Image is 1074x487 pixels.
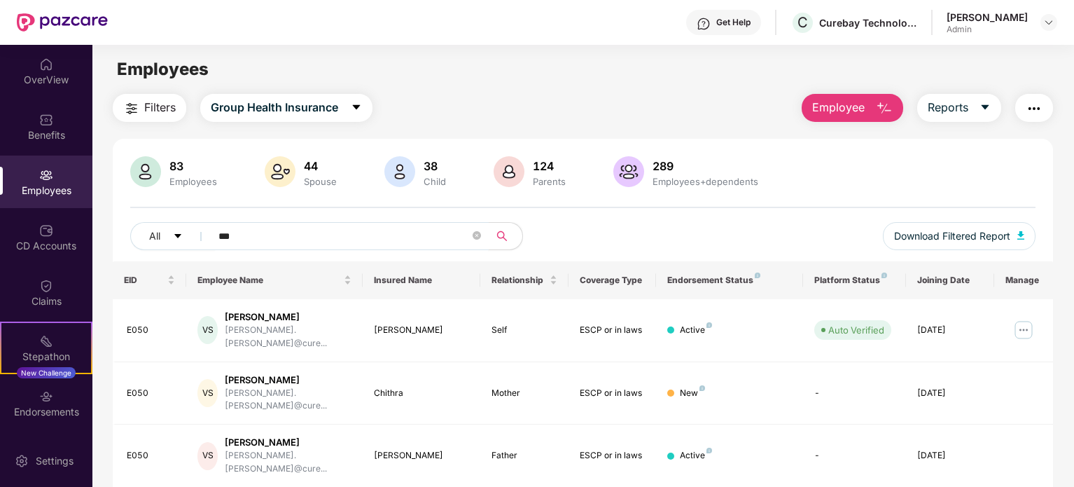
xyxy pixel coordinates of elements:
img: svg+xml;base64,PHN2ZyBpZD0iSGVscC0zMngzMiIgeG1sbnM9Imh0dHA6Ly93d3cudzMub3JnLzIwMDAvc3ZnIiB3aWR0aD... [697,17,711,31]
span: search [488,231,515,242]
span: Employee [812,99,865,116]
button: Filters [113,94,186,122]
img: svg+xml;base64,PHN2ZyB4bWxucz0iaHR0cDovL3d3dy53My5vcmcvMjAwMC9zdmciIHdpZHRoPSI4IiBoZWlnaHQ9IjgiIH... [706,448,712,453]
div: [DATE] [917,324,983,337]
img: svg+xml;base64,PHN2ZyB4bWxucz0iaHR0cDovL3d3dy53My5vcmcvMjAwMC9zdmciIHdpZHRoPSIyNCIgaGVpZ2h0PSIyNC... [123,100,140,117]
th: EID [113,261,186,299]
div: ESCP or in laws [580,324,646,337]
span: caret-down [173,231,183,242]
img: svg+xml;base64,PHN2ZyB4bWxucz0iaHR0cDovL3d3dy53My5vcmcvMjAwMC9zdmciIHdpZHRoPSIyMSIgaGVpZ2h0PSIyMC... [39,334,53,348]
button: Allcaret-down [130,222,216,250]
div: [PERSON_NAME].[PERSON_NAME]@cure... [225,387,351,413]
div: Admin [947,24,1028,35]
div: VS [197,442,218,470]
div: [DATE] [917,387,983,400]
th: Coverage Type [569,261,657,299]
th: Relationship [480,261,569,299]
span: Download Filtered Report [894,228,1010,244]
div: Auto Verified [828,323,884,337]
div: 44 [301,159,340,173]
th: Insured Name [363,261,480,299]
div: Parents [530,176,569,187]
span: Employees [117,59,209,79]
div: [PERSON_NAME] [225,436,351,449]
div: Mother [491,387,557,400]
div: [PERSON_NAME] [947,11,1028,24]
div: Father [491,449,557,462]
div: ESCP or in laws [580,449,646,462]
img: svg+xml;base64,PHN2ZyB4bWxucz0iaHR0cDovL3d3dy53My5vcmcvMjAwMC9zdmciIHhtbG5zOnhsaW5rPSJodHRwOi8vd3... [876,100,893,117]
div: Chithra [374,387,469,400]
div: Spouse [301,176,340,187]
span: Relationship [491,275,547,286]
div: Get Help [716,17,751,28]
span: Reports [928,99,968,116]
img: svg+xml;base64,PHN2ZyBpZD0iQ2xhaW0iIHhtbG5zPSJodHRwOi8vd3d3LnczLm9yZy8yMDAwL3N2ZyIgd2lkdGg9IjIwIi... [39,279,53,293]
div: Child [421,176,449,187]
div: ESCP or in laws [580,387,646,400]
span: C [797,14,808,31]
div: [PERSON_NAME] [374,324,469,337]
div: [PERSON_NAME] [225,310,351,324]
div: Curebay Technologies pvt ltd [819,16,917,29]
div: 38 [421,159,449,173]
span: caret-down [979,102,991,114]
th: Manage [994,261,1053,299]
div: [DATE] [917,449,983,462]
button: Group Health Insurancecaret-down [200,94,372,122]
div: 289 [650,159,761,173]
img: svg+xml;base64,PHN2ZyB4bWxucz0iaHR0cDovL3d3dy53My5vcmcvMjAwMC9zdmciIHdpZHRoPSI4IiBoZWlnaHQ9IjgiIH... [699,385,705,391]
div: [PERSON_NAME].[PERSON_NAME]@cure... [225,449,351,476]
button: Employee [802,94,903,122]
div: [PERSON_NAME].[PERSON_NAME]@cure... [225,324,351,350]
span: Employee Name [197,275,341,286]
th: Joining Date [906,261,994,299]
img: svg+xml;base64,PHN2ZyBpZD0iQmVuZWZpdHMiIHhtbG5zPSJodHRwOi8vd3d3LnczLm9yZy8yMDAwL3N2ZyIgd2lkdGg9Ij... [39,113,53,127]
button: search [488,222,523,250]
img: manageButton [1012,319,1035,341]
div: Stepathon [1,350,91,364]
img: svg+xml;base64,PHN2ZyB4bWxucz0iaHR0cDovL3d3dy53My5vcmcvMjAwMC9zdmciIHdpZHRoPSI4IiBoZWlnaHQ9IjgiIH... [706,322,712,328]
th: Employee Name [186,261,363,299]
div: Active [680,324,712,337]
img: svg+xml;base64,PHN2ZyBpZD0iRHJvcGRvd24tMzJ4MzIiIHhtbG5zPSJodHRwOi8vd3d3LnczLm9yZy8yMDAwL3N2ZyIgd2... [1043,17,1054,28]
img: svg+xml;base64,PHN2ZyB4bWxucz0iaHR0cDovL3d3dy53My5vcmcvMjAwMC9zdmciIHhtbG5zOnhsaW5rPSJodHRwOi8vd3... [384,156,415,187]
img: svg+xml;base64,PHN2ZyB4bWxucz0iaHR0cDovL3d3dy53My5vcmcvMjAwMC9zdmciIHdpZHRoPSI4IiBoZWlnaHQ9IjgiIH... [755,273,760,278]
div: 83 [167,159,220,173]
div: 124 [530,159,569,173]
button: Reportscaret-down [917,94,1001,122]
img: svg+xml;base64,PHN2ZyB4bWxucz0iaHR0cDovL3d3dy53My5vcmcvMjAwMC9zdmciIHdpZHRoPSIyNCIgaGVpZ2h0PSIyNC... [1026,100,1042,117]
div: E050 [127,449,175,462]
img: svg+xml;base64,PHN2ZyB4bWxucz0iaHR0cDovL3d3dy53My5vcmcvMjAwMC9zdmciIHhtbG5zOnhsaW5rPSJodHRwOi8vd3... [1017,231,1024,240]
span: caret-down [351,102,362,114]
div: Settings [32,454,78,468]
span: close-circle [473,230,481,243]
div: E050 [127,387,175,400]
td: - [803,362,906,425]
div: [PERSON_NAME] [225,373,351,387]
div: VS [197,379,218,407]
img: svg+xml;base64,PHN2ZyB4bWxucz0iaHR0cDovL3d3dy53My5vcmcvMjAwMC9zdmciIHhtbG5zOnhsaW5rPSJodHRwOi8vd3... [494,156,524,187]
span: Group Health Insurance [211,99,338,116]
img: svg+xml;base64,PHN2ZyB4bWxucz0iaHR0cDovL3d3dy53My5vcmcvMjAwMC9zdmciIHhtbG5zOnhsaW5rPSJodHRwOi8vd3... [130,156,161,187]
img: svg+xml;base64,PHN2ZyBpZD0iSG9tZSIgeG1sbnM9Imh0dHA6Ly93d3cudzMub3JnLzIwMDAvc3ZnIiB3aWR0aD0iMjAiIG... [39,57,53,71]
img: New Pazcare Logo [17,13,108,32]
div: Self [491,324,557,337]
span: All [149,228,160,244]
span: EID [124,275,165,286]
img: svg+xml;base64,PHN2ZyB4bWxucz0iaHR0cDovL3d3dy53My5vcmcvMjAwMC9zdmciIHhtbG5zOnhsaW5rPSJodHRwOi8vd3... [265,156,295,187]
img: svg+xml;base64,PHN2ZyBpZD0iRW1wbG95ZWVzIiB4bWxucz0iaHR0cDovL3d3dy53My5vcmcvMjAwMC9zdmciIHdpZHRoPS... [39,168,53,182]
div: Employees [167,176,220,187]
img: svg+xml;base64,PHN2ZyB4bWxucz0iaHR0cDovL3d3dy53My5vcmcvMjAwMC9zdmciIHhtbG5zOnhsaW5rPSJodHRwOi8vd3... [613,156,644,187]
button: Download Filtered Report [883,222,1035,250]
div: Platform Status [814,275,895,286]
img: svg+xml;base64,PHN2ZyB4bWxucz0iaHR0cDovL3d3dy53My5vcmcvMjAwMC9zdmciIHdpZHRoPSI4IiBoZWlnaHQ9IjgiIH... [881,273,887,278]
img: svg+xml;base64,PHN2ZyBpZD0iU2V0dGluZy0yMHgyMCIgeG1sbnM9Imh0dHA6Ly93d3cudzMub3JnLzIwMDAvc3ZnIiB3aW... [15,454,29,468]
span: close-circle [473,231,481,240]
div: E050 [127,324,175,337]
span: Filters [144,99,176,116]
div: Employees+dependents [650,176,761,187]
div: [PERSON_NAME] [374,449,469,462]
img: svg+xml;base64,PHN2ZyBpZD0iRW5kb3JzZW1lbnRzIiB4bWxucz0iaHR0cDovL3d3dy53My5vcmcvMjAwMC9zdmciIHdpZH... [39,390,53,404]
div: Endorsement Status [667,275,792,286]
